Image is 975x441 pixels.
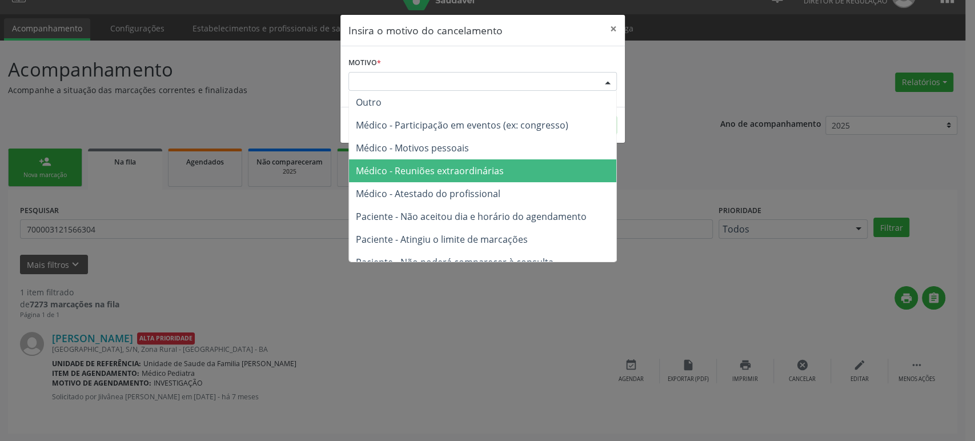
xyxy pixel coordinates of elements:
button: Close [602,15,625,43]
span: Outro [356,96,382,109]
span: Paciente - Atingiu o limite de marcações [356,233,528,246]
span: Paciente - Não poderá comparecer à consulta [356,256,553,268]
span: Médico - Atestado do profissional [356,187,500,200]
span: Médico - Participação em eventos (ex: congresso) [356,119,568,131]
span: Médico - Motivos pessoais [356,142,469,154]
h5: Insira o motivo do cancelamento [348,23,503,38]
span: Médico - Reuniões extraordinárias [356,165,504,177]
label: Motivo [348,54,381,72]
span: Paciente - Não aceitou dia e horário do agendamento [356,210,587,223]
